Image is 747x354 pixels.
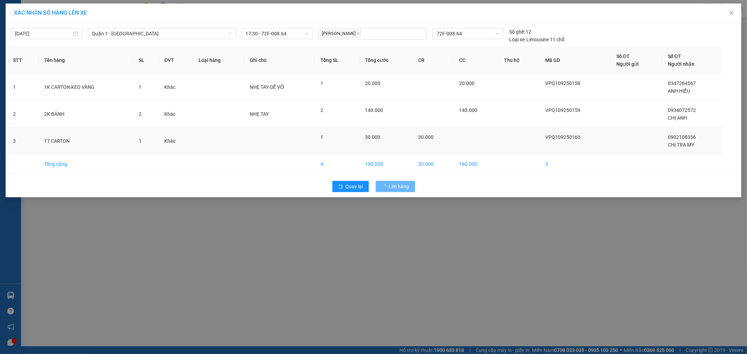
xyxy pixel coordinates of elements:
td: 3 [7,128,39,155]
span: 0902108336 [668,134,696,140]
span: 2 [139,111,141,117]
td: 30.000 [413,155,454,174]
span: ANH HIẾU [668,88,690,94]
div: VP 18 [PERSON_NAME] [GEOGRAPHIC_DATA][PERSON_NAME][GEOGRAPHIC_DATA] [6,6,77,48]
span: 20.000 [459,80,475,86]
td: Khác [159,101,193,128]
span: close [357,32,360,35]
span: 1 [320,80,323,86]
span: CHỊ ANH [668,115,687,121]
td: 1T CARTON [39,128,133,155]
span: DĐ: [82,45,92,52]
span: Người gửi [616,61,639,67]
span: NHẸ TAY [250,111,269,117]
span: CHỊ TRÀ MY [668,142,694,148]
div: CHỊ TRÀ MY [82,23,138,31]
th: Tổng SL [315,47,359,74]
span: 2 [320,107,323,113]
div: VP 108 [PERSON_NAME] [82,6,138,23]
th: Tổng cước [360,47,413,74]
td: 3 [540,155,611,174]
span: 140.000 [365,107,383,113]
span: NHẸ TAY-DỄ VỠ [250,84,285,90]
span: Số ghế: [509,28,525,36]
span: Nhận: [82,7,99,14]
span: 20.000 [365,80,381,86]
span: Số ĐT [616,54,630,59]
span: rollback [338,184,343,190]
span: 1 [139,84,141,90]
td: 2 [7,101,39,128]
span: 140.000 [459,107,477,113]
span: Gửi: [6,7,17,14]
span: 1 [139,138,141,144]
span: close [729,10,734,16]
span: 30.000 [365,134,381,140]
td: Khác [159,128,193,155]
th: Loại hàng [193,47,244,74]
th: Ghi chú [244,47,315,74]
div: 0902108336 [82,31,138,41]
td: Khác [159,74,193,101]
span: VPVT [92,41,118,53]
th: STT [7,47,39,74]
td: 4 [315,155,359,174]
div: Limousine 11 chỗ [509,36,565,43]
button: Lên hàng [376,181,415,192]
th: CC [454,47,499,74]
span: Loại xe: [509,36,526,43]
td: 160.000 [454,155,499,174]
th: SL [133,47,159,74]
span: Quận 1 - Vũng Tàu [92,28,232,39]
button: rollbackQuay lại [332,181,369,192]
div: 12 [509,28,532,36]
span: 72F-008.64 [437,28,499,39]
span: Quay lại [346,183,363,190]
span: VPQ109250158 [546,80,581,86]
td: 190.000 [360,155,413,174]
td: 2K BÁNH [39,101,133,128]
span: VPQ109250160 [546,134,581,140]
th: Mã GD [540,47,611,74]
span: 30.000 [418,134,434,140]
span: Người nhận [668,61,694,67]
span: down [228,31,232,36]
th: Thu hộ [499,47,540,74]
th: Tên hàng [39,47,133,74]
span: 17:30 - 72F-008.64 [246,28,309,39]
span: loading [381,184,389,189]
span: Lên hàng [389,183,409,190]
span: 0347284567 [668,80,696,86]
span: 1 [320,134,323,140]
button: Close [722,3,741,23]
input: 15/09/2025 [15,30,72,37]
td: 1K CARTON KEO VÀNG [39,74,133,101]
td: 1 [7,74,39,101]
th: ĐVT [159,47,193,74]
th: CR [413,47,454,74]
span: VPQ109250159 [546,107,581,113]
span: 0934072572 [668,107,696,113]
td: Tổng cộng [39,155,133,174]
span: XÁC NHẬN SỐ HÀNG LÊN XE [14,9,87,16]
span: [PERSON_NAME] [320,30,361,38]
span: Số ĐT [668,54,681,59]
